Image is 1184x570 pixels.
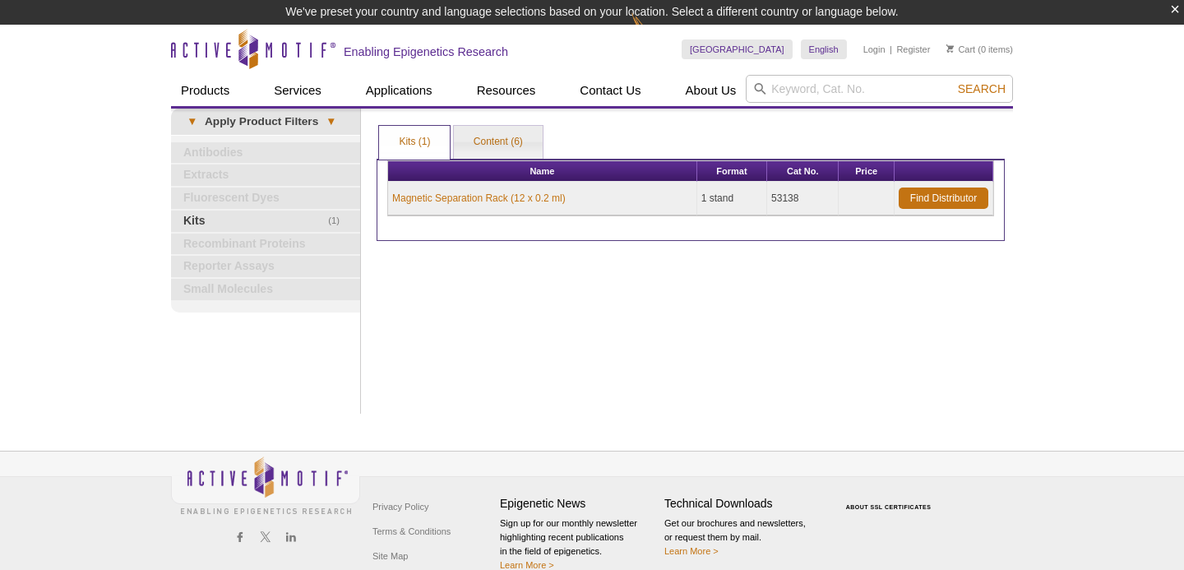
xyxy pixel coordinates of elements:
[328,211,349,232] span: (1)
[863,44,886,55] a: Login
[500,497,656,511] h4: Epigenetic News
[368,544,412,568] a: Site Map
[179,114,205,129] span: ▾
[896,44,930,55] a: Register
[368,519,455,544] a: Terms & Conditions
[697,161,767,182] th: Format
[171,234,360,255] a: Recombinant Proteins
[171,211,360,232] a: (1)Kits
[746,75,1013,103] input: Keyword, Cat. No.
[454,126,543,159] a: Content (6)
[171,279,360,300] a: Small Molecules
[171,188,360,209] a: Fluorescent Dyes
[801,39,847,59] a: English
[171,109,360,135] a: ▾Apply Product Filters▾
[171,165,360,186] a: Extracts
[664,546,719,556] a: Learn More >
[570,75,650,106] a: Contact Us
[829,480,952,517] table: Click to Verify - This site chose Symantec SSL for secure e-commerce and confidential communicati...
[171,75,239,106] a: Products
[318,114,344,129] span: ▾
[500,560,554,570] a: Learn More >
[344,44,508,59] h2: Enabling Epigenetics Research
[890,39,892,59] li: |
[664,497,821,511] h4: Technical Downloads
[846,504,932,510] a: ABOUT SSL CERTIFICATES
[664,517,821,558] p: Get our brochures and newsletters, or request them by mail.
[264,75,331,106] a: Services
[767,161,839,182] th: Cat No.
[392,191,566,206] a: Magnetic Separation Rack (12 x 0.2 ml)
[899,188,988,209] a: Find Distributor
[171,256,360,277] a: Reporter Assays
[171,452,360,518] img: Active Motif,
[171,142,360,164] a: Antibodies
[958,82,1006,95] span: Search
[379,126,450,159] a: Kits (1)
[368,494,432,519] a: Privacy Policy
[388,161,697,182] th: Name
[467,75,546,106] a: Resources
[946,44,975,55] a: Cart
[676,75,747,106] a: About Us
[697,182,767,215] td: 1 stand
[953,81,1011,96] button: Search
[767,182,839,215] td: 53138
[946,39,1013,59] li: (0 items)
[682,39,793,59] a: [GEOGRAPHIC_DATA]
[631,12,675,51] img: Change Here
[839,161,895,182] th: Price
[946,44,954,53] img: Your Cart
[356,75,442,106] a: Applications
